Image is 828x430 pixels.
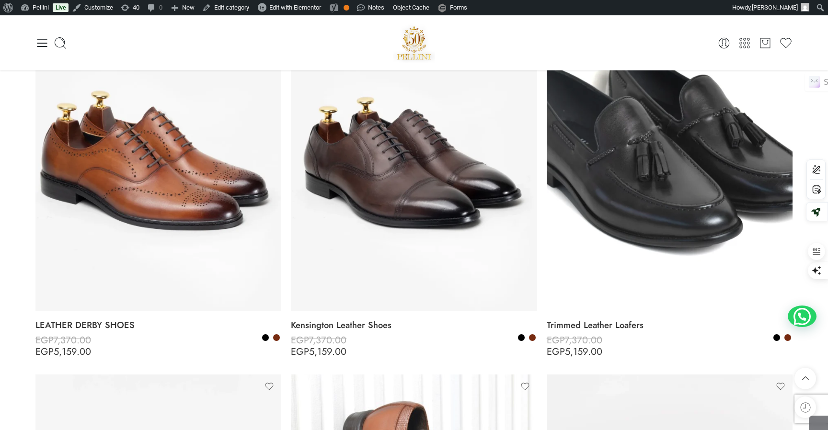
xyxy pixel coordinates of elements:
span: EGP [547,333,564,347]
a: Black [772,333,781,342]
a: Black [517,333,526,342]
bdi: 7,370.00 [547,333,602,347]
bdi: 5,159.00 [547,345,602,359]
a: My Account [717,36,731,50]
a: Black [261,333,270,342]
a: LEATHER DERBY SHOES [35,316,281,335]
a: Cart [759,36,772,50]
span: EGP [547,345,565,359]
span: EGP [35,345,54,359]
a: Wishlist [779,36,793,50]
span: EGP [291,345,309,359]
span: EGP [291,333,309,347]
bdi: 7,370.00 [35,333,91,347]
span: [PERSON_NAME] [752,4,798,11]
span: Edit with Elementor [269,4,321,11]
span: EGP [35,333,53,347]
bdi: 7,370.00 [291,333,346,347]
a: Pellini - [393,23,435,63]
a: Brown [783,333,792,342]
a: Brown [272,333,281,342]
img: Pellini [393,23,435,63]
div: OK [344,5,349,11]
bdi: 5,159.00 [291,345,346,359]
a: Kensington Leather Shoes [291,316,537,335]
a: Brown [528,333,537,342]
bdi: 5,159.00 [35,345,91,359]
a: Trimmed Leather Loafers [547,316,793,335]
a: Live [53,3,69,12]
